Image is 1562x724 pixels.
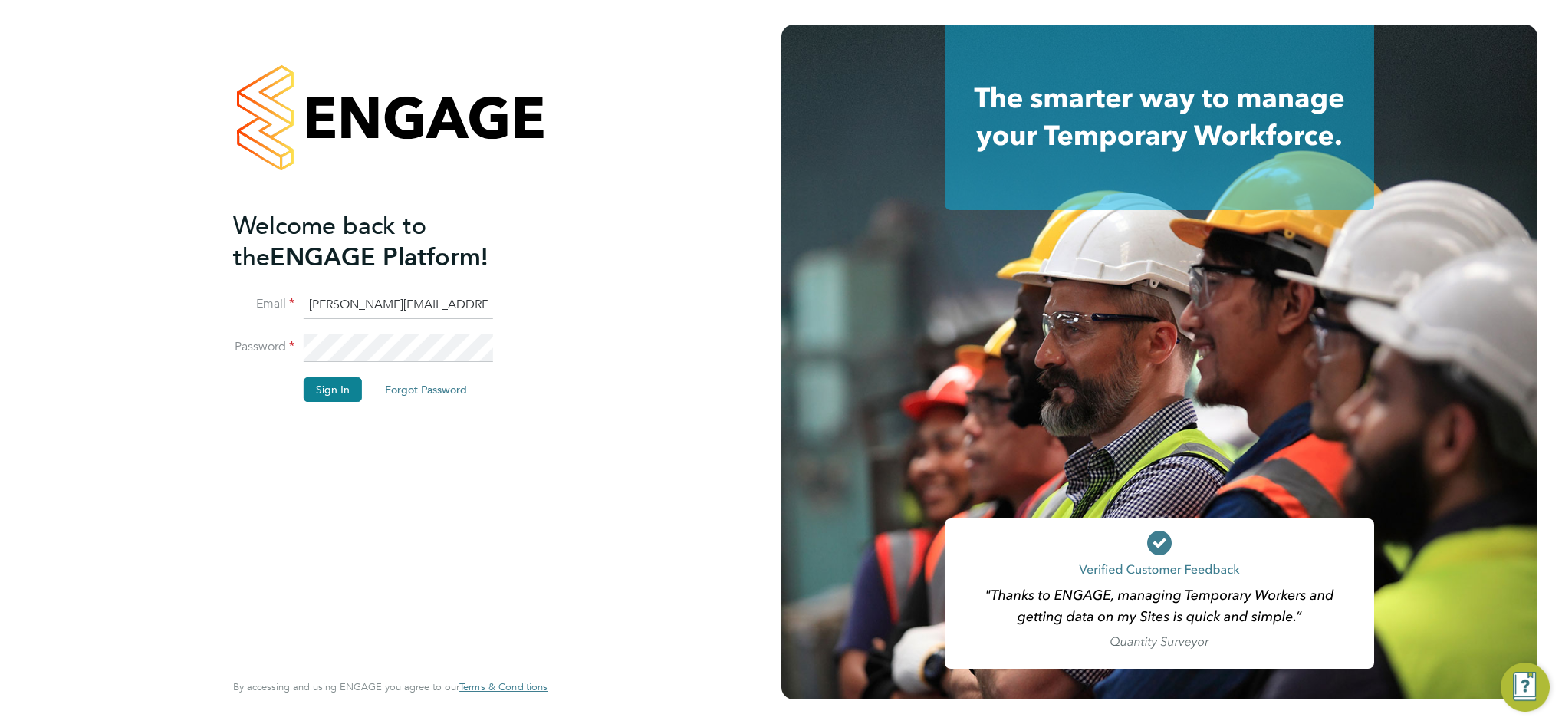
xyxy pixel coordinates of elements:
[459,680,548,693] span: Terms & Conditions
[1501,663,1550,712] button: Engage Resource Center
[459,681,548,693] a: Terms & Conditions
[233,296,294,312] label: Email
[304,377,362,402] button: Sign In
[373,377,479,402] button: Forgot Password
[233,680,548,693] span: By accessing and using ENGAGE you agree to our
[233,210,532,273] h2: ENGAGE Platform!
[233,211,426,272] span: Welcome back to the
[233,339,294,355] label: Password
[304,291,493,319] input: Enter your work email...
